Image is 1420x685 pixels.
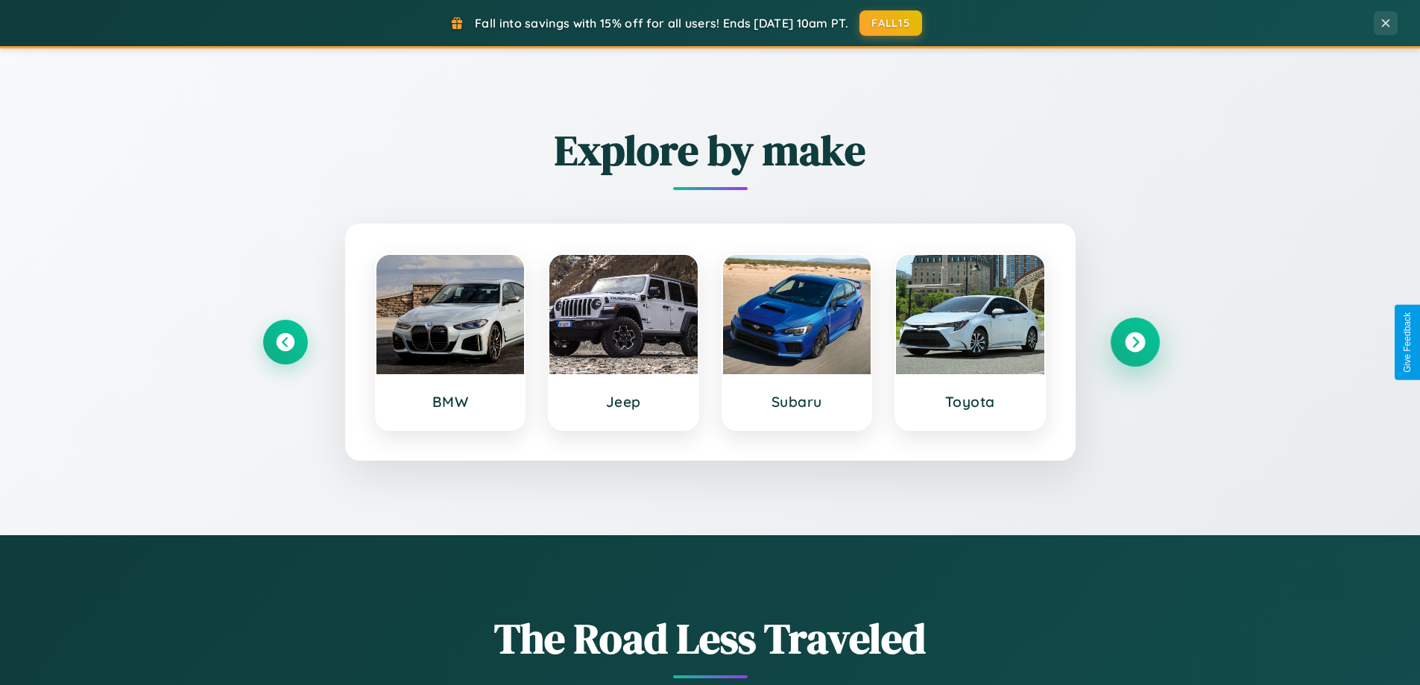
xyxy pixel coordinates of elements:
[263,121,1158,179] h2: Explore by make
[738,393,856,411] h3: Subaru
[475,16,848,31] span: Fall into savings with 15% off for all users! Ends [DATE] 10am PT.
[1402,312,1413,373] div: Give Feedback
[564,393,683,411] h3: Jeep
[911,393,1029,411] h3: Toyota
[859,10,922,36] button: FALL15
[391,393,510,411] h3: BMW
[263,610,1158,667] h1: The Road Less Traveled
